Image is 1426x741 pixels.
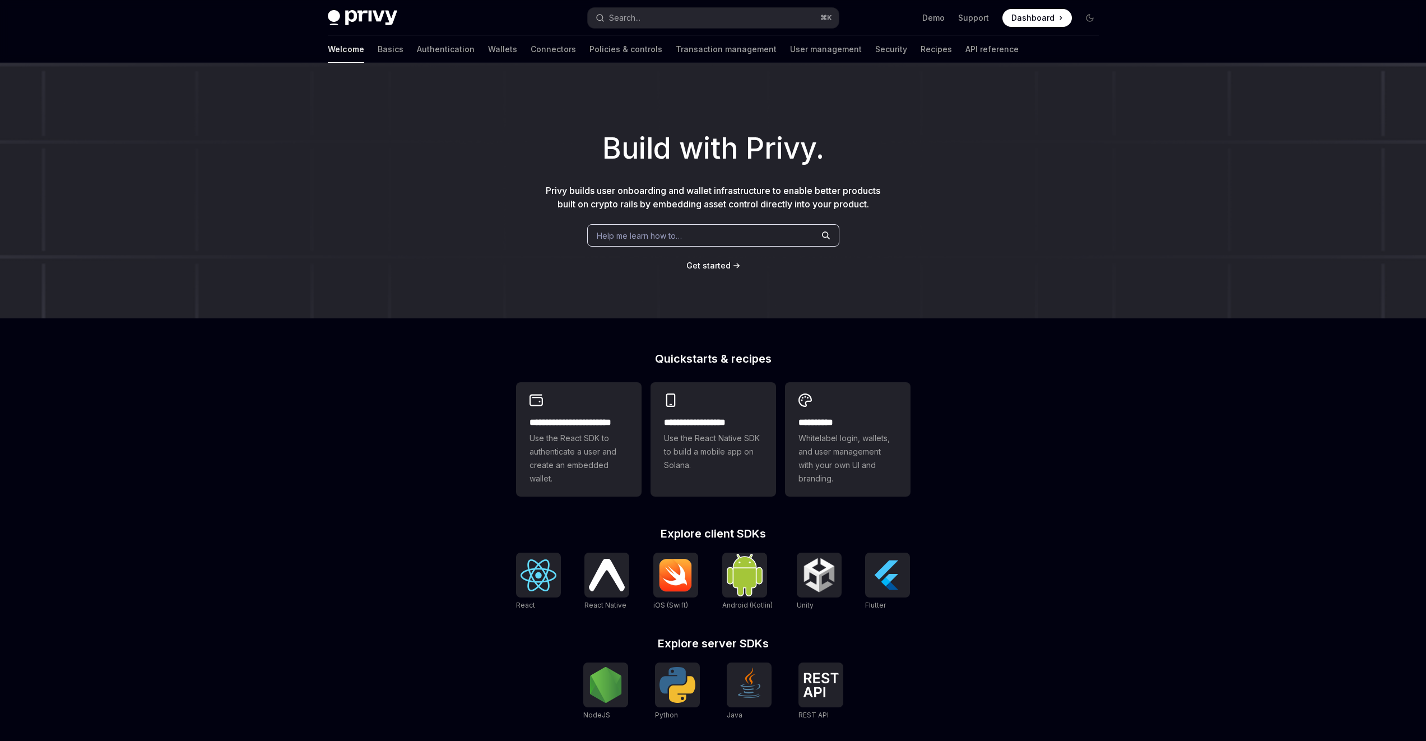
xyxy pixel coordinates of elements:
[488,36,517,63] a: Wallets
[731,667,767,703] img: Java
[584,601,626,609] span: React Native
[686,261,731,270] span: Get started
[676,36,777,63] a: Transaction management
[584,553,629,611] a: React NativeReact Native
[1002,9,1072,27] a: Dashboard
[328,10,397,26] img: dark logo
[609,11,640,25] div: Search...
[651,382,776,497] a: **** **** **** ***Use the React Native SDK to build a mobile app on Solana.
[583,663,628,721] a: NodeJSNodeJS
[727,554,763,596] img: Android (Kotlin)
[870,557,905,593] img: Flutter
[658,558,694,592] img: iOS (Swift)
[727,711,742,719] span: Java
[785,382,911,497] a: **** *****Whitelabel login, wallets, and user management with your own UI and branding.
[659,667,695,703] img: Python
[958,12,989,24] a: Support
[417,36,475,63] a: Authentication
[516,353,911,364] h2: Quickstarts & recipes
[588,8,839,28] button: Open search
[798,711,829,719] span: REST API
[820,13,832,22] span: ⌘ K
[797,553,842,611] a: UnityUnity
[686,260,731,271] a: Get started
[865,601,886,609] span: Flutter
[546,185,880,210] span: Privy builds user onboarding and wallet infrastructure to enable better products built on crypto ...
[921,36,952,63] a: Recipes
[378,36,403,63] a: Basics
[722,601,773,609] span: Android (Kotlin)
[922,12,945,24] a: Demo
[655,711,678,719] span: Python
[516,553,561,611] a: ReactReact
[516,638,911,649] h2: Explore server SDKs
[653,601,688,609] span: iOS (Swift)
[801,557,837,593] img: Unity
[722,553,773,611] a: Android (Kotlin)Android (Kotlin)
[965,36,1019,63] a: API reference
[516,528,911,539] h2: Explore client SDKs
[1081,9,1099,27] button: Toggle dark mode
[798,432,897,485] span: Whitelabel login, wallets, and user management with your own UI and branding.
[583,711,610,719] span: NodeJS
[865,553,910,611] a: FlutterFlutter
[875,36,907,63] a: Security
[589,36,662,63] a: Policies & controls
[727,663,772,721] a: JavaJava
[589,559,625,591] img: React Native
[1011,12,1055,24] span: Dashboard
[597,230,682,242] span: Help me learn how to…
[521,559,556,591] img: React
[664,432,763,472] span: Use the React Native SDK to build a mobile app on Solana.
[588,667,624,703] img: NodeJS
[798,663,843,721] a: REST APIREST API
[790,36,862,63] a: User management
[529,432,628,485] span: Use the React SDK to authenticate a user and create an embedded wallet.
[653,553,698,611] a: iOS (Swift)iOS (Swift)
[516,601,535,609] span: React
[531,36,576,63] a: Connectors
[328,36,364,63] a: Welcome
[655,663,700,721] a: PythonPython
[18,127,1408,170] h1: Build with Privy.
[803,673,839,697] img: REST API
[797,601,814,609] span: Unity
